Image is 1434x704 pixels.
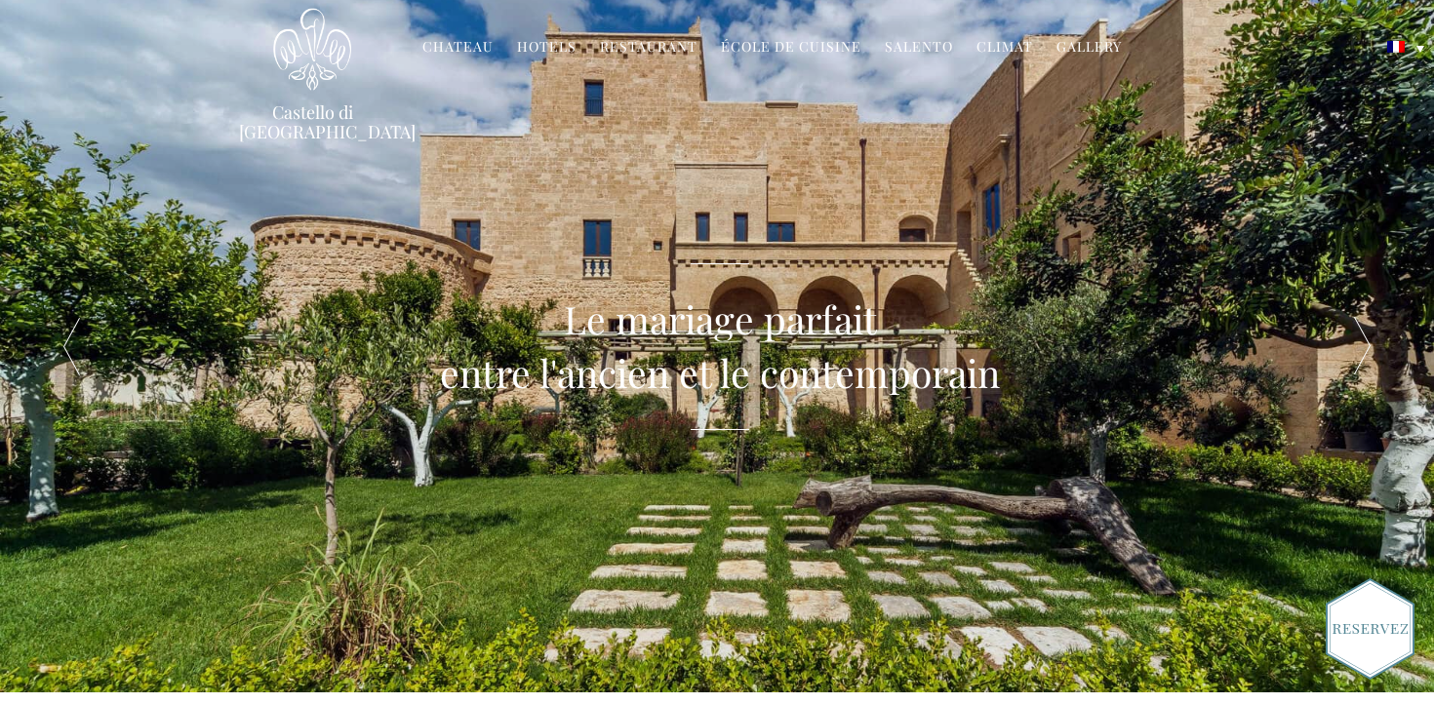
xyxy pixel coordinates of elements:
h2: Le mariage parfait entre l'ancien et le contemporain [440,293,1000,400]
a: Hotels [517,37,577,59]
a: Climat [976,37,1033,59]
a: Chateau [422,37,494,59]
img: Book_Button_French.png [1326,578,1414,680]
a: École de Cuisine [721,37,861,59]
a: Gallery [1056,37,1122,59]
a: Restaurant [600,37,697,59]
img: Castello di Ugento [273,8,351,91]
a: Salento [885,37,953,59]
a: Castello di [GEOGRAPHIC_DATA] [239,102,385,141]
img: Français [1387,41,1405,53]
